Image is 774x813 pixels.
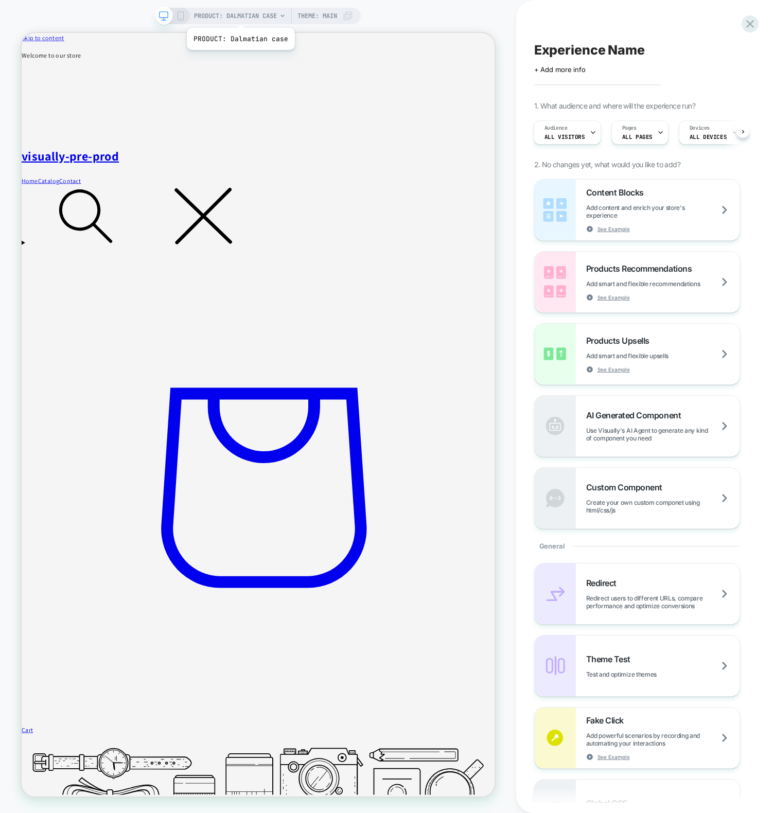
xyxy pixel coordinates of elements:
span: Experience Name [534,42,645,58]
span: Global CSS [586,798,632,808]
span: Products Upsells [586,335,655,346]
span: AI Generated Component [586,410,686,420]
a: Contact [50,192,79,203]
span: Theme Test [586,654,636,664]
span: 1. What audience and where will the experience run? [534,101,695,110]
span: Pages [622,125,637,132]
span: Add smart and flexible upsells [586,352,694,360]
span: Fake Click [586,715,629,726]
span: Theme: MAIN [297,8,337,24]
span: Redirect users to different URLs, compare performance and optimize conversions [586,594,740,610]
span: See Example [597,225,630,233]
span: + Add more info [534,65,586,74]
span: See Example [597,366,630,373]
span: PRODUCT: Dalmatian case [194,8,277,24]
span: Add content and enrich your store's experience [586,204,740,219]
span: See Example [597,753,630,761]
div: General [534,529,740,563]
span: Create your own custom componet using html/css/js [586,499,740,514]
span: Custom Component [586,482,667,492]
span: All Visitors [544,133,585,140]
span: Content Blocks [586,187,649,198]
span: Products Recommendations [586,263,697,274]
span: Add smart and flexible recommendations [586,280,726,288]
span: Test and optimize themes [586,670,682,678]
a: Catalog [22,192,50,203]
span: Audience [544,125,568,132]
span: ALL DEVICES [690,133,727,140]
span: Add powerful scenarios by recording and automating your interactions [586,732,740,747]
span: Devices [690,125,710,132]
span: ALL PAGES [622,133,653,140]
span: 2. No changes yet, what would you like to add? [534,160,680,169]
span: Redirect [586,578,622,588]
span: See Example [597,294,630,301]
span: Use Visually's AI Agent to generate any kind of component you need [586,427,740,442]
